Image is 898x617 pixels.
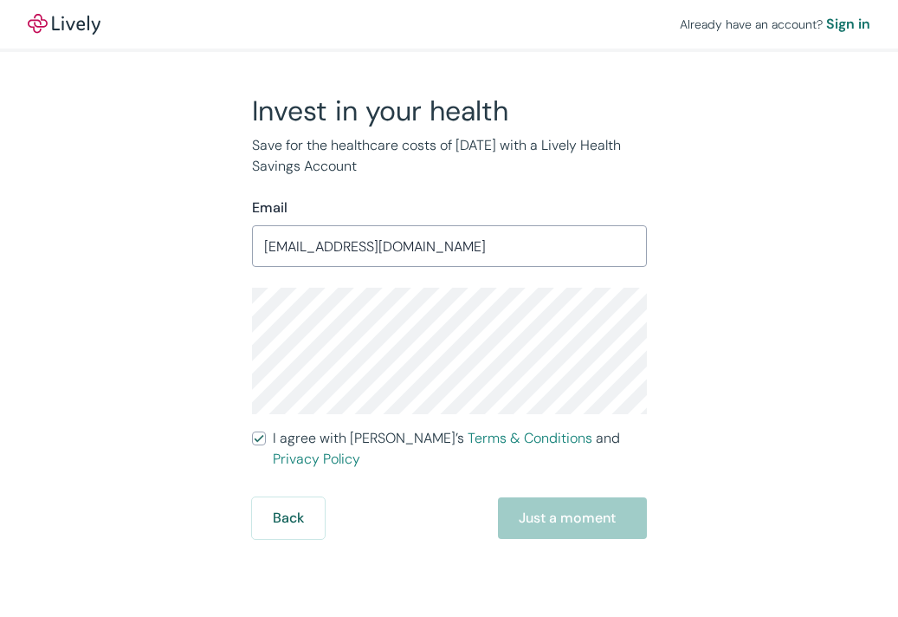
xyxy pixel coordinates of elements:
img: Lively [28,14,100,35]
div: Already have an account? [680,14,870,35]
a: Privacy Policy [273,450,360,468]
button: Back [252,497,325,539]
h2: Invest in your health [252,94,647,128]
p: Save for the healthcare costs of [DATE] with a Lively Health Savings Account [252,135,647,177]
a: Sign in [826,14,870,35]
a: Terms & Conditions [468,429,592,447]
a: LivelyLively [28,14,100,35]
span: I agree with [PERSON_NAME]’s and [273,428,647,470]
label: Email [252,198,287,218]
